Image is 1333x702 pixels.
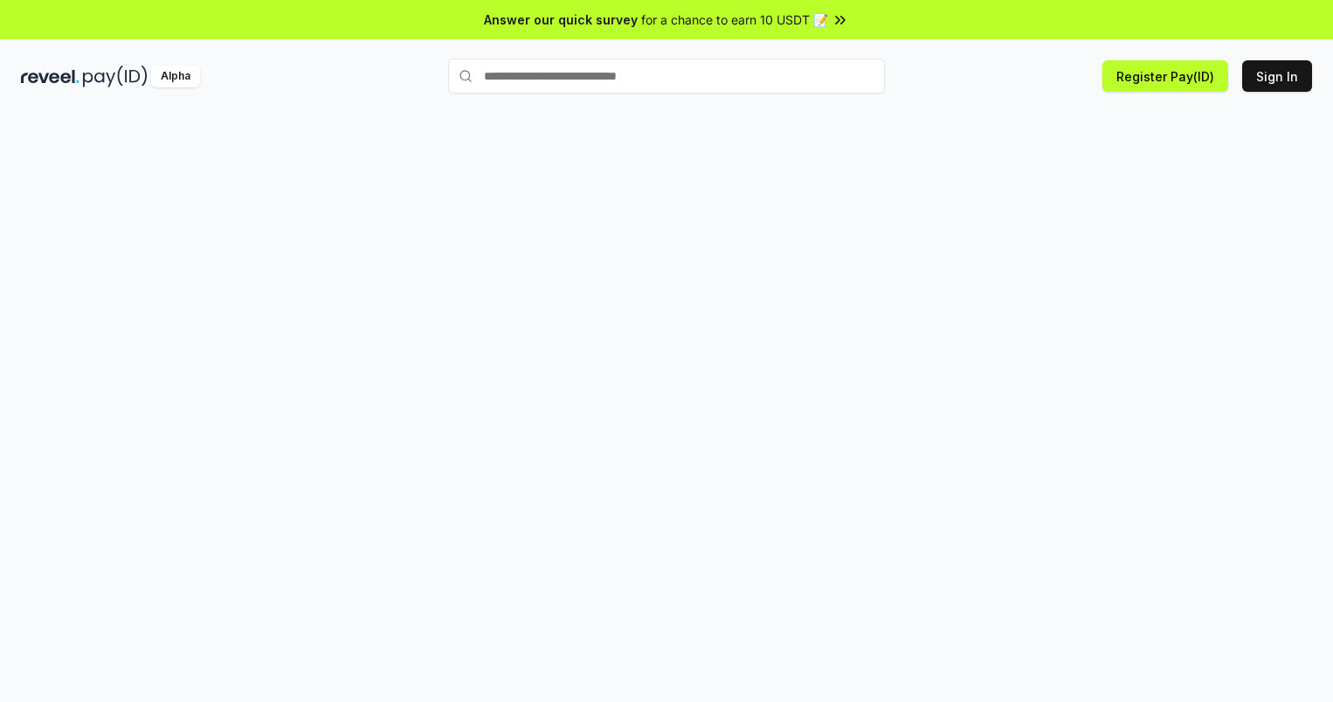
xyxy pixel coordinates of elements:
[151,66,200,87] div: Alpha
[484,10,638,29] span: Answer our quick survey
[641,10,828,29] span: for a chance to earn 10 USDT 📝
[83,66,148,87] img: pay_id
[21,66,79,87] img: reveel_dark
[1242,60,1312,92] button: Sign In
[1102,60,1228,92] button: Register Pay(ID)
